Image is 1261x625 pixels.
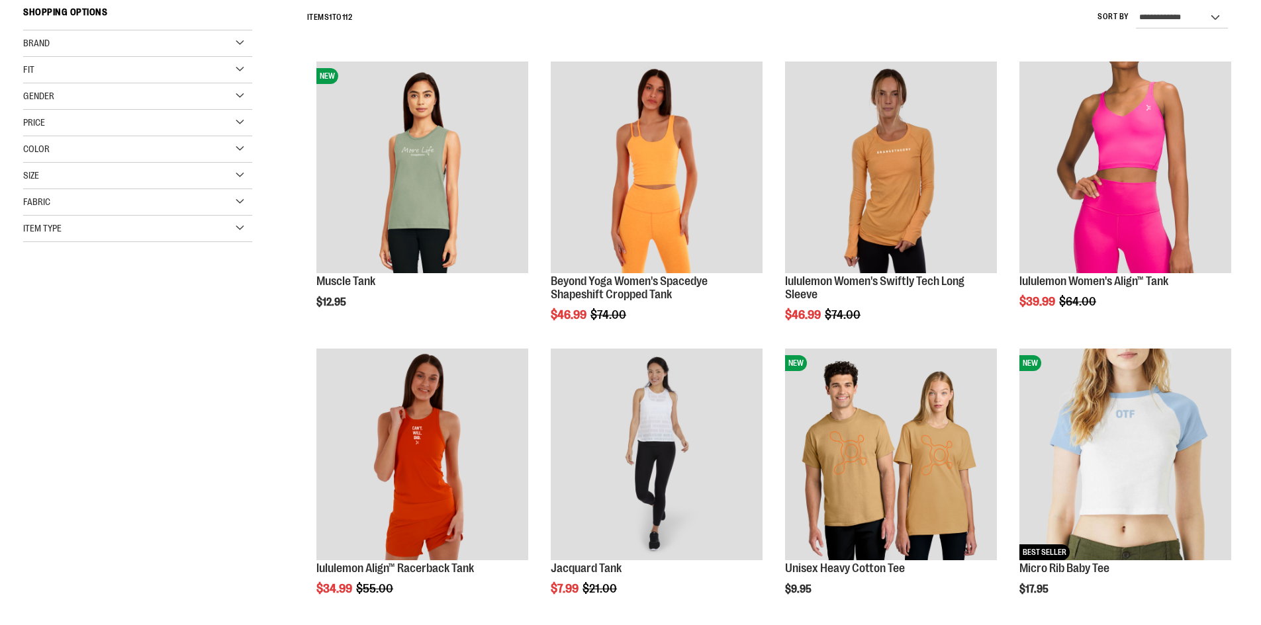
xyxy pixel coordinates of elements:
a: lululemon Women's Align™ Tank [1019,274,1168,288]
img: Product image for lululemon Womens Align Tank [1019,62,1231,273]
span: Brand [23,38,50,48]
a: Muscle Tank [316,274,375,288]
img: Product image for lululemon Align™ Racerback Tank [316,349,528,560]
span: Gender [23,91,54,101]
label: Sort By [1098,11,1129,22]
a: lululemon Align™ Racerback Tank [316,562,474,575]
span: 1 [329,13,332,22]
div: product [778,55,1004,354]
img: Unisex Heavy Cotton Tee [785,349,997,560]
span: $74.00 [825,308,863,321]
span: 112 [342,13,353,22]
span: NEW [785,355,807,371]
img: Micro Rib Baby Tee [1019,349,1231,560]
span: $17.95 [1019,583,1051,595]
div: product [544,55,769,354]
a: Product image for Beyond Yoga Womens Spacedye Shapeshift Cropped Tank [551,62,763,275]
a: Muscle TankNEW [316,62,528,275]
span: Item Type [23,223,62,233]
span: Color [23,144,50,154]
span: $21.00 [583,582,619,595]
a: Micro Rib Baby TeeNEWBEST SELLER [1019,349,1231,562]
span: $9.95 [785,583,814,595]
a: Beyond Yoga Women's Spacedye Shapeshift Cropped Tank [551,274,708,301]
span: $46.99 [785,308,823,321]
span: NEW [1019,355,1041,371]
span: NEW [316,68,338,84]
span: Size [23,170,39,181]
img: Product image for lululemon Swiftly Tech Long Sleeve [785,62,997,273]
span: Fabric [23,196,50,207]
div: product [1013,55,1238,342]
a: Product image for lululemon Align™ Racerback Tank [316,349,528,562]
div: product [310,55,535,342]
span: $64.00 [1059,295,1098,308]
a: Jacquard Tank [551,562,622,575]
img: Product image for Beyond Yoga Womens Spacedye Shapeshift Cropped Tank [551,62,763,273]
span: $46.99 [551,308,588,321]
img: Muscle Tank [316,62,528,273]
span: Price [23,117,45,128]
a: lululemon Women's Swiftly Tech Long Sleeve [785,274,964,301]
a: Micro Rib Baby Tee [1019,562,1109,575]
a: Product image for lululemon Swiftly Tech Long Sleeve [785,62,997,275]
span: BEST SELLER [1019,544,1070,560]
span: $34.99 [316,582,354,595]
img: Front view of Jacquard Tank [551,349,763,560]
a: Unisex Heavy Cotton TeeNEW [785,349,997,562]
a: Unisex Heavy Cotton Tee [785,562,905,575]
span: $39.99 [1019,295,1057,308]
span: $7.99 [551,582,581,595]
span: $55.00 [356,582,395,595]
span: $74.00 [590,308,628,321]
a: Product image for lululemon Womens Align Tank [1019,62,1231,275]
a: Front view of Jacquard Tank [551,349,763,562]
strong: Shopping Options [23,1,252,30]
h2: Items to [307,7,353,28]
span: Fit [23,64,34,75]
span: $12.95 [316,296,348,308]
